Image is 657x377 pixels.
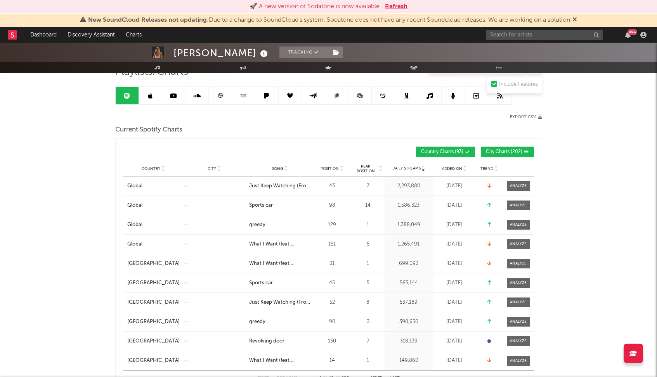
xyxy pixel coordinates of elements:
[120,27,147,43] a: Charts
[354,279,383,287] div: 5
[250,2,381,11] div: 🚀 A new version of Sodatone is now available.
[249,260,311,268] a: What I Want (feat. [PERSON_NAME])
[127,337,180,345] a: [GEOGRAPHIC_DATA]
[387,357,431,365] div: 149,860
[435,202,474,209] div: [DATE]
[127,202,180,209] a: Global
[249,279,273,287] div: Sports car
[387,182,431,190] div: 2,293,880
[416,147,475,157] button: Country Charts(93)
[249,318,311,326] a: greedy
[435,182,474,190] div: [DATE]
[315,299,350,306] div: 52
[249,240,311,248] div: What I Want (feat. [PERSON_NAME])
[315,260,350,268] div: 31
[392,166,421,171] span: Daily Streams
[127,202,142,209] div: Global
[315,318,350,326] div: 90
[387,318,431,326] div: 398,650
[127,318,180,326] a: [GEOGRAPHIC_DATA]
[315,221,350,229] div: 129
[435,337,474,345] div: [DATE]
[25,27,62,43] a: Dashboard
[249,182,311,190] a: Just Keep Watching (From F1® The Movie)
[249,337,284,345] div: Revolving door
[354,337,383,345] div: 7
[142,166,160,171] span: Country
[387,337,431,345] div: 318,133
[387,240,431,248] div: 1,265,491
[435,299,474,306] div: [DATE]
[315,337,350,345] div: 150
[510,115,542,119] button: Export CSV
[127,182,142,190] div: Global
[321,166,339,171] span: Position
[435,240,474,248] div: [DATE]
[127,260,180,268] div: [GEOGRAPHIC_DATA]
[127,357,180,365] a: [GEOGRAPHIC_DATA]
[249,221,265,229] div: greedy
[499,80,538,89] div: Include Features
[387,299,431,306] div: 537,189
[88,17,570,23] span: : Due to a change to SoundCloud's system, Sodatone does not have any recent Soundcloud releases. ...
[127,221,180,229] a: Global
[486,150,522,154] span: City Charts ( 202 )
[354,260,383,268] div: 1
[315,240,350,248] div: 151
[442,166,462,171] span: Added On
[354,318,383,326] div: 3
[127,299,180,306] a: [GEOGRAPHIC_DATA]
[480,166,493,171] span: Trend
[127,279,180,287] a: [GEOGRAPHIC_DATA]
[435,318,474,326] div: [DATE]
[315,202,350,209] div: 98
[628,29,637,35] div: 99 +
[272,166,283,171] span: Song
[127,240,180,248] a: Global
[387,202,431,209] div: 1,586,323
[173,47,270,59] div: [PERSON_NAME]
[481,147,534,157] button: City Charts(202)
[249,202,273,209] div: Sports car
[127,240,142,248] div: Global
[115,125,182,135] span: Current Spotify Charts
[115,67,188,77] span: Playlists/Charts
[435,357,474,365] div: [DATE]
[88,17,207,23] span: New SoundCloud Releases not updating
[249,202,311,209] a: Sports car
[435,221,474,229] div: [DATE]
[249,318,265,326] div: greedy
[354,240,383,248] div: 5
[354,182,383,190] div: 7
[315,357,350,365] div: 14
[315,182,350,190] div: 43
[435,260,474,268] div: [DATE]
[354,202,383,209] div: 14
[249,221,311,229] a: greedy
[279,47,328,58] button: Tracking
[387,279,431,287] div: 565,144
[572,17,577,23] span: Dismiss
[249,279,311,287] a: Sports car
[625,32,631,38] button: 99+
[249,357,311,365] a: What I Want (feat. [PERSON_NAME])
[62,27,120,43] a: Discovery Assistant
[385,2,407,11] button: Refresh
[486,30,603,40] input: Search for artists
[127,182,180,190] a: Global
[387,221,431,229] div: 1,388,049
[127,221,142,229] div: Global
[354,221,383,229] div: 1
[421,150,463,154] span: Country Charts ( 93 )
[315,279,350,287] div: 45
[354,164,378,173] span: Peak Position
[435,279,474,287] div: [DATE]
